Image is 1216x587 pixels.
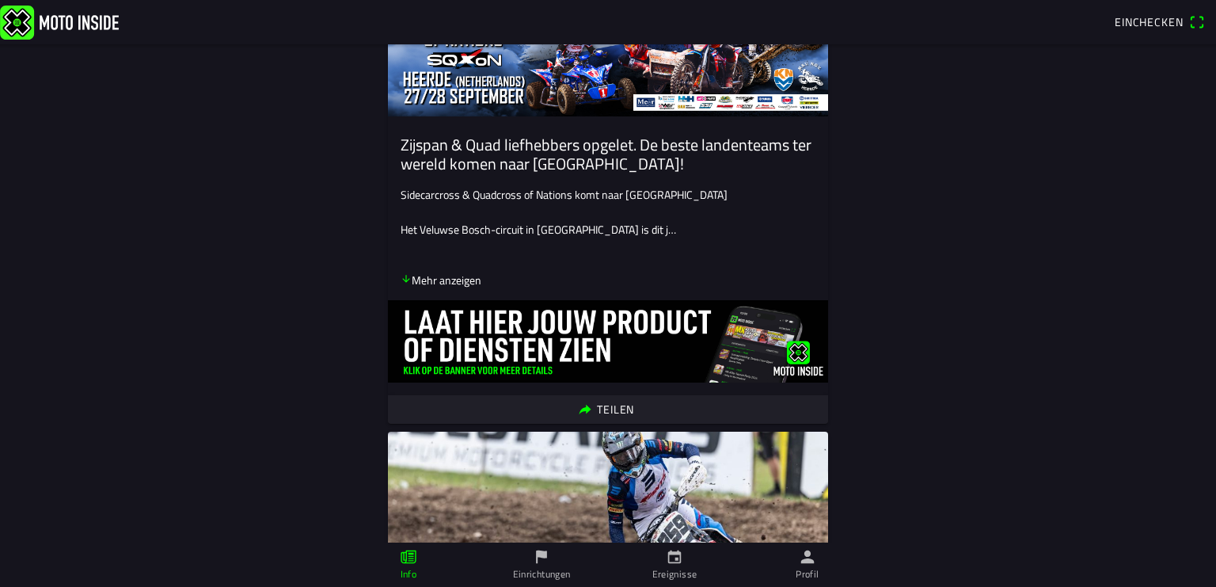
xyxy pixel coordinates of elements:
[666,548,683,566] ion-icon: calendar
[401,273,412,284] ion-icon: arrow down
[652,567,697,581] ion-label: Ereignisse
[533,548,550,566] ion-icon: flag
[401,221,815,238] p: Het Veluwse Bosch-circuit in [GEOGRAPHIC_DATA] is dit j…
[513,567,571,581] ion-label: Einrichtungen
[388,300,828,383] img: ovdhpoPiYVyyWxH96Op6EavZdUOyIWdtEOENrLni.jpg
[388,395,828,424] ion-button: Teilen
[400,548,417,566] ion-icon: paper
[1115,13,1183,30] span: Einchecken
[401,567,416,581] ion-label: Info
[388,432,828,570] img: W9TngUMILjngII3slWrxy3dg4E7y6i9Jkq2Wxt1b.jpg
[401,272,481,288] p: Mehr anzeigen
[799,548,816,566] ion-icon: person
[401,186,815,203] p: Sidecarcross & Quadcross of Nations komt naar [GEOGRAPHIC_DATA]
[796,567,819,581] ion-label: Profil
[1107,10,1213,35] a: Eincheckenqr scanner
[401,135,815,173] ion-card-title: Zijspan & Quad liefhebbers opgelet. De beste landenteams ter wereld komen naar [GEOGRAPHIC_DATA]!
